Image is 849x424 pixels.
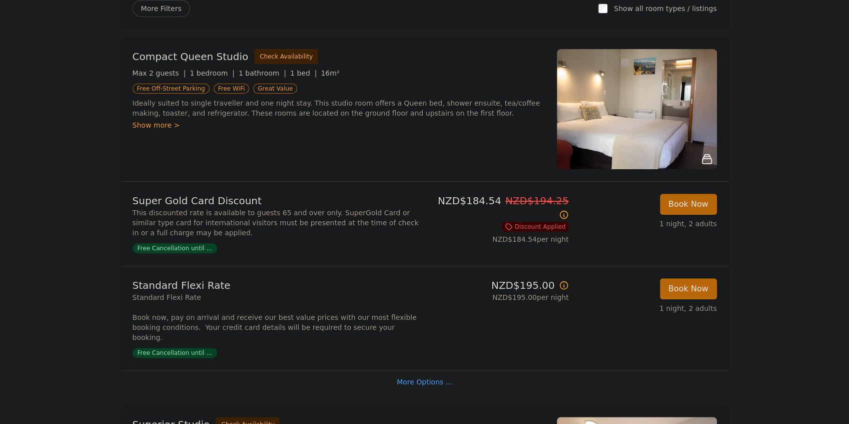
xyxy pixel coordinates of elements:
[577,303,717,313] p: 1 night, 2 adults
[429,292,569,302] p: NZD$195.00 per night
[253,84,297,94] span: Great Value
[133,208,421,238] p: This discounted rate is available to guests 65 and over only. SuperGold Card or similar type card...
[254,49,318,64] button: Check Availability
[121,370,729,393] div: More Options ...
[190,69,235,77] span: 1 bedroom |
[321,69,339,77] span: 16m²
[505,195,569,207] span: NZD$194.25
[614,5,716,13] label: Show all room types / listings
[133,194,421,208] p: Super Gold Card Discount
[133,292,421,342] p: Standard Flexi Rate Book now, pay on arrival and receive our best value prices with our most flex...
[133,348,217,358] span: Free Cancellation until ...
[133,50,249,64] h3: Compact Queen Studio
[577,219,717,229] p: 1 night, 2 adults
[429,278,569,292] p: NZD$195.00
[290,69,317,77] span: 1 bed |
[429,194,569,222] p: NZD$184.54
[429,234,569,244] p: NZD$184.54 per night
[133,120,545,130] div: Show more >
[133,69,186,77] span: Max 2 guests |
[660,278,717,299] button: Book Now
[502,222,569,232] span: Discount Applied
[239,69,286,77] span: 1 bathroom |
[214,84,250,94] span: Free WiFi
[133,243,217,253] span: Free Cancellation until ...
[133,278,421,292] p: Standard Flexi Rate
[133,84,210,94] span: Free Off-Street Parking
[660,194,717,215] button: Book Now
[133,98,545,118] p: Ideally suited to single traveller and one night stay. This studio room offers a Queen bed, showe...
